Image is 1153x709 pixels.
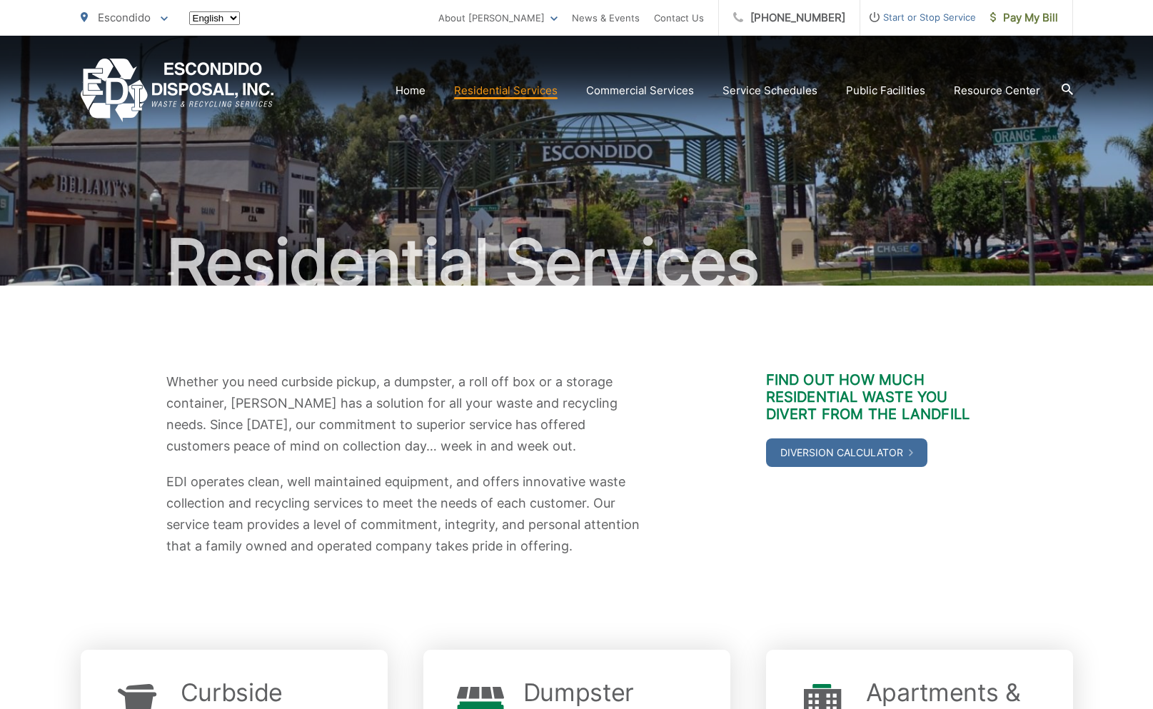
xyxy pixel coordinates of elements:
[166,471,645,557] p: EDI operates clean, well maintained equipment, and offers innovative waste collection and recycli...
[766,371,987,423] h3: Find out how much residential waste you divert from the landfill
[954,82,1040,99] a: Resource Center
[990,9,1058,26] span: Pay My Bill
[98,11,151,24] span: Escondido
[396,82,426,99] a: Home
[654,9,704,26] a: Contact Us
[586,82,694,99] a: Commercial Services
[766,438,927,467] a: Diversion Calculator
[438,9,558,26] a: About [PERSON_NAME]
[454,82,558,99] a: Residential Services
[166,371,645,457] p: Whether you need curbside pickup, a dumpster, a roll off box or a storage container, [PERSON_NAME...
[189,11,240,25] select: Select a language
[81,59,274,122] a: EDCD logo. Return to the homepage.
[846,82,925,99] a: Public Facilities
[572,9,640,26] a: News & Events
[722,82,817,99] a: Service Schedules
[81,227,1073,298] h1: Residential Services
